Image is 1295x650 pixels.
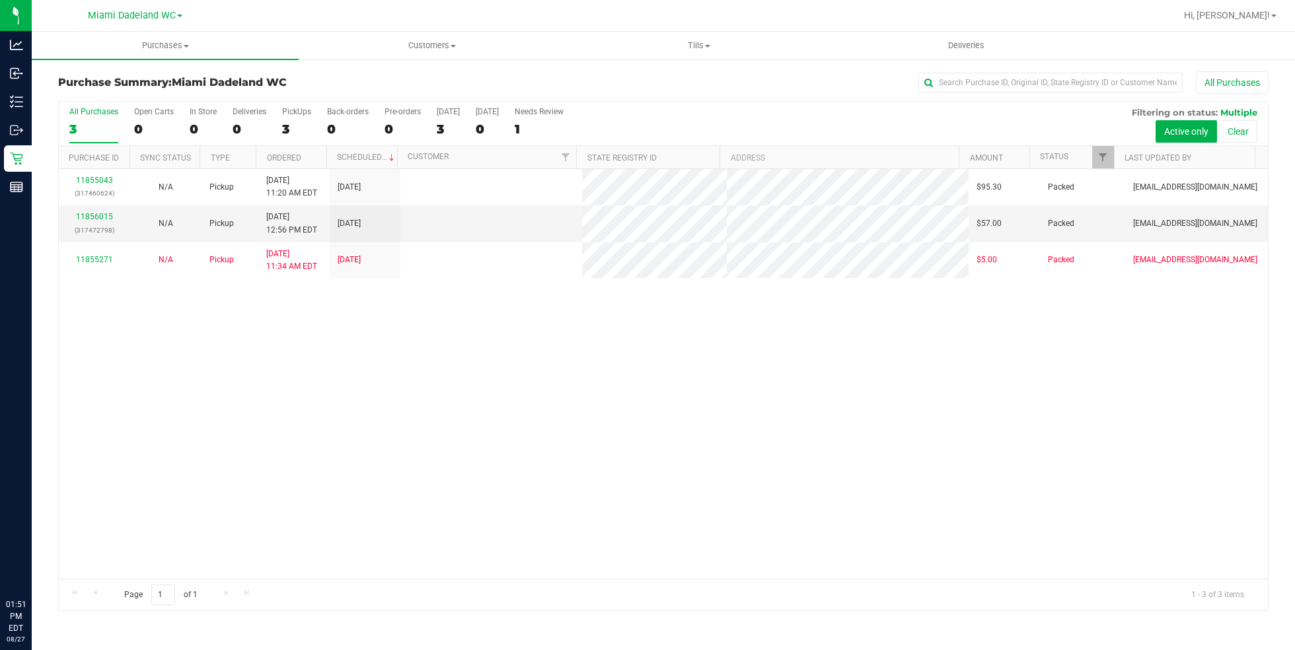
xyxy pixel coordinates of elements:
[337,153,397,162] a: Scheduled
[58,77,462,89] h3: Purchase Summary:
[1048,181,1074,194] span: Packed
[151,585,175,605] input: 1
[67,187,122,199] p: (317460624)
[977,217,1002,230] span: $57.00
[140,153,191,162] a: Sync Status
[1181,585,1255,604] span: 1 - 3 of 3 items
[69,153,119,162] a: Purchase ID
[32,32,299,59] a: Purchases
[566,40,832,52] span: Tills
[1133,254,1257,266] span: [EMAIL_ADDRESS][DOMAIN_NAME]
[918,73,1183,92] input: Search Purchase ID, Original ID, State Registry ID or Customer Name...
[1220,107,1257,118] span: Multiple
[1184,10,1270,20] span: Hi, [PERSON_NAME]!
[385,107,421,116] div: Pre-orders
[209,181,234,194] span: Pickup
[832,32,1099,59] a: Deliveries
[233,107,266,116] div: Deliveries
[159,254,173,266] button: N/A
[266,174,317,199] span: [DATE] 11:20 AM EDT
[1125,153,1191,162] a: Last Updated By
[977,254,997,266] span: $5.00
[437,122,460,137] div: 3
[1156,120,1217,143] button: Active only
[10,95,23,108] inline-svg: Inventory
[159,255,173,264] span: Not Applicable
[159,219,173,228] span: Not Applicable
[32,40,299,52] span: Purchases
[13,544,53,584] iframe: Resource center
[1040,152,1068,161] a: Status
[338,217,361,230] span: [DATE]
[76,255,113,264] a: 11855271
[10,67,23,80] inline-svg: Inbound
[88,10,176,21] span: Miami Dadeland WC
[720,146,959,169] th: Address
[1133,217,1257,230] span: [EMAIL_ADDRESS][DOMAIN_NAME]
[587,153,657,162] a: State Registry ID
[134,122,174,137] div: 0
[6,598,26,634] p: 01:51 PM EDT
[970,153,1003,162] a: Amount
[209,254,234,266] span: Pickup
[554,146,576,168] a: Filter
[338,254,361,266] span: [DATE]
[282,122,311,137] div: 3
[134,107,174,116] div: Open Carts
[233,122,266,137] div: 0
[299,32,566,59] a: Customers
[76,212,113,221] a: 11856015
[172,76,287,89] span: Miami Dadeland WC
[515,122,564,137] div: 1
[437,107,460,116] div: [DATE]
[385,122,421,137] div: 0
[515,107,564,116] div: Needs Review
[1219,120,1257,143] button: Clear
[159,181,173,194] button: N/A
[69,107,118,116] div: All Purchases
[327,107,369,116] div: Back-orders
[1132,107,1218,118] span: Filtering on status:
[1048,217,1074,230] span: Packed
[209,217,234,230] span: Pickup
[977,181,1002,194] span: $95.30
[267,153,301,162] a: Ordered
[10,152,23,165] inline-svg: Retail
[299,40,565,52] span: Customers
[10,38,23,52] inline-svg: Analytics
[69,122,118,137] div: 3
[266,211,317,236] span: [DATE] 12:56 PM EDT
[1048,254,1074,266] span: Packed
[67,224,122,236] p: (317472798)
[159,182,173,192] span: Not Applicable
[10,124,23,137] inline-svg: Outbound
[211,153,230,162] a: Type
[190,122,217,137] div: 0
[327,122,369,137] div: 0
[113,585,208,605] span: Page of 1
[159,217,173,230] button: N/A
[566,32,832,59] a: Tills
[10,180,23,194] inline-svg: Reports
[6,634,26,644] p: 08/27
[476,107,499,116] div: [DATE]
[476,122,499,137] div: 0
[76,176,113,185] a: 11855043
[930,40,1002,52] span: Deliveries
[1133,181,1257,194] span: [EMAIL_ADDRESS][DOMAIN_NAME]
[338,181,361,194] span: [DATE]
[282,107,311,116] div: PickUps
[1196,71,1269,94] button: All Purchases
[408,152,449,161] a: Customer
[1092,146,1114,168] a: Filter
[266,248,317,273] span: [DATE] 11:34 AM EDT
[190,107,217,116] div: In Store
